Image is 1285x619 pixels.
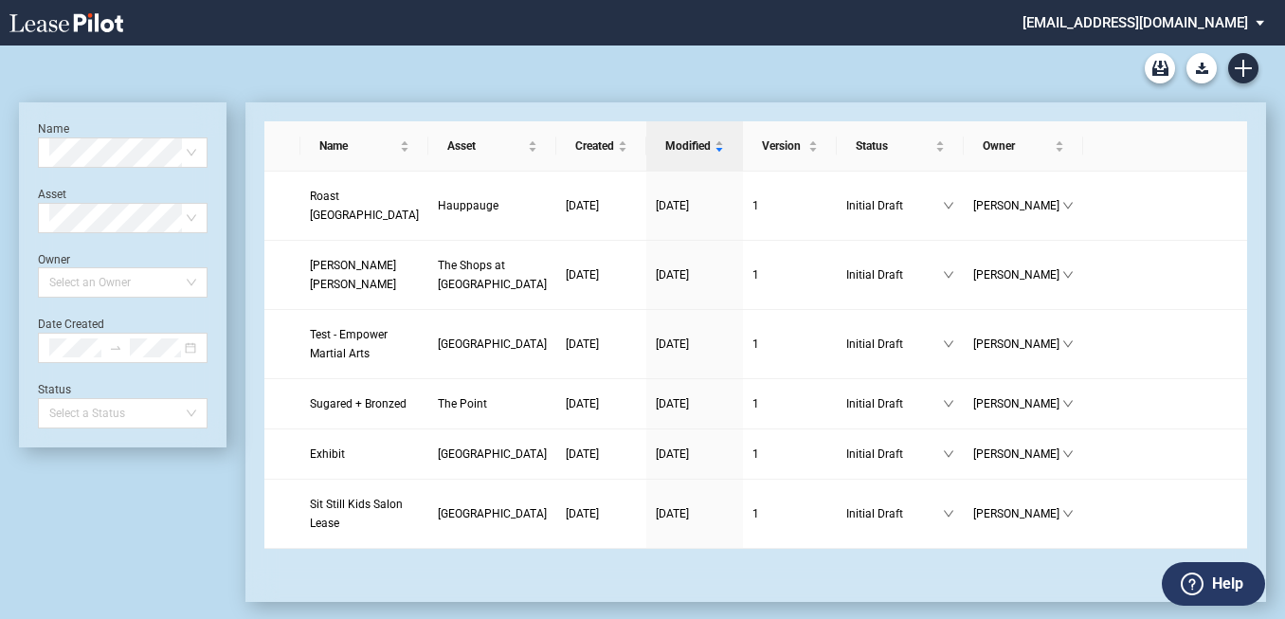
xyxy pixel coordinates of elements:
[943,448,954,460] span: down
[438,259,547,291] span: The Shops at Pembroke Gardens
[1212,572,1243,596] label: Help
[743,121,837,172] th: Version
[566,337,599,351] span: [DATE]
[656,335,733,354] a: [DATE]
[109,341,122,355] span: to
[438,394,547,413] a: The Point
[310,256,419,294] a: [PERSON_NAME] [PERSON_NAME]
[846,504,943,523] span: Initial Draft
[656,445,733,464] a: [DATE]
[319,137,396,155] span: Name
[38,253,70,266] label: Owner
[973,394,1062,413] span: [PERSON_NAME]
[752,335,827,354] a: 1
[566,196,637,215] a: [DATE]
[438,397,487,410] span: The Point
[310,447,345,461] span: Exhibit
[310,325,419,363] a: Test - Empower Martial Arts
[38,318,104,331] label: Date Created
[656,504,733,523] a: [DATE]
[1228,53,1258,83] a: Create new document
[846,196,943,215] span: Initial Draft
[556,121,646,172] th: Created
[656,337,689,351] span: [DATE]
[310,259,396,291] span: J. Jill Lease
[656,199,689,212] span: [DATE]
[438,196,547,215] a: Hauppauge
[310,495,419,533] a: Sit Still Kids Salon Lease
[752,196,827,215] a: 1
[656,268,689,282] span: [DATE]
[656,196,733,215] a: [DATE]
[428,121,556,172] th: Asset
[310,498,403,530] span: Sit Still Kids Salon Lease
[438,256,547,294] a: The Shops at [GEOGRAPHIC_DATA]
[973,196,1062,215] span: [PERSON_NAME]
[656,394,733,413] a: [DATE]
[1062,338,1074,350] span: down
[109,341,122,355] span: swap-right
[964,121,1083,172] th: Owner
[983,137,1051,155] span: Owner
[752,507,759,520] span: 1
[438,337,547,351] span: Crow Canyon Commons
[656,507,689,520] span: [DATE]
[752,394,827,413] a: 1
[973,265,1062,284] span: [PERSON_NAME]
[837,121,964,172] th: Status
[438,199,498,212] span: Hauppauge
[438,335,547,354] a: [GEOGRAPHIC_DATA]
[566,447,599,461] span: [DATE]
[846,265,943,284] span: Initial Draft
[1186,53,1217,83] button: Download Blank Form
[1062,448,1074,460] span: down
[438,447,547,461] span: Andorra
[566,445,637,464] a: [DATE]
[566,507,599,520] span: [DATE]
[762,137,805,155] span: Version
[38,383,71,396] label: Status
[656,265,733,284] a: [DATE]
[973,445,1062,464] span: [PERSON_NAME]
[438,507,547,520] span: Linden Square
[752,199,759,212] span: 1
[447,137,524,155] span: Asset
[575,137,614,155] span: Created
[438,504,547,523] a: [GEOGRAPHIC_DATA]
[943,398,954,410] span: down
[846,394,943,413] span: Initial Draft
[310,445,419,464] a: Exhibit
[1162,562,1265,606] button: Help
[438,445,547,464] a: [GEOGRAPHIC_DATA]
[856,137,932,155] span: Status
[1062,398,1074,410] span: down
[646,121,743,172] th: Modified
[566,199,599,212] span: [DATE]
[943,269,954,281] span: down
[310,397,407,410] span: Sugared + Bronzed
[943,200,954,211] span: down
[1145,53,1175,83] a: Archive
[752,337,759,351] span: 1
[973,504,1062,523] span: [PERSON_NAME]
[566,335,637,354] a: [DATE]
[310,328,388,360] span: Test - Empower Martial Arts
[752,447,759,461] span: 1
[665,137,711,155] span: Modified
[656,397,689,410] span: [DATE]
[752,504,827,523] a: 1
[300,121,428,172] th: Name
[752,265,827,284] a: 1
[846,335,943,354] span: Initial Draft
[38,188,66,201] label: Asset
[656,447,689,461] span: [DATE]
[566,397,599,410] span: [DATE]
[973,335,1062,354] span: [PERSON_NAME]
[752,445,827,464] a: 1
[566,394,637,413] a: [DATE]
[943,338,954,350] span: down
[310,187,419,225] a: Roast [GEOGRAPHIC_DATA]
[38,122,69,136] label: Name
[566,265,637,284] a: [DATE]
[1062,508,1074,519] span: down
